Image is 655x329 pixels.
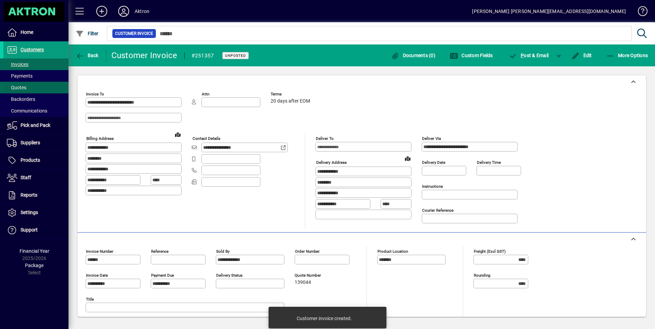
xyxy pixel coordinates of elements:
span: Filter [76,31,99,36]
span: Pick and Pack [21,122,50,128]
button: Filter [74,27,100,40]
a: Invoices [3,58,69,70]
span: Unposted [225,53,246,58]
mat-label: Invoice date [86,273,108,278]
mat-label: Invoice To [86,92,104,96]
span: Products [21,157,40,163]
div: Customer invoice created. [297,315,352,322]
mat-label: Instructions [422,184,443,189]
a: Staff [3,169,69,186]
span: Home [21,29,33,35]
span: Backorders [7,96,35,102]
span: 20 days after EOM [271,98,310,104]
span: Payments [7,73,33,79]
a: Knowledge Base [633,1,646,24]
span: P [521,53,524,58]
span: Support [21,227,38,233]
mat-label: Product location [378,249,408,254]
span: More Options [606,53,648,58]
mat-label: Deliver via [422,136,441,141]
mat-label: Delivery status [216,273,243,278]
span: Terms [271,92,312,96]
span: Suppliers [21,140,40,145]
mat-label: Delivery date [422,160,445,165]
div: Aktron [135,6,149,17]
a: Support [3,222,69,239]
button: Documents (0) [389,49,437,62]
span: Back [76,53,99,58]
span: Communications [7,108,47,114]
a: Reports [3,187,69,204]
mat-label: Freight (excl GST) [474,249,506,254]
div: #251357 [191,50,214,61]
mat-label: Title [86,297,94,302]
div: [PERSON_NAME] [PERSON_NAME][EMAIL_ADDRESS][DOMAIN_NAME] [472,6,626,17]
button: Profile [113,5,135,17]
mat-label: Rounding [474,273,490,278]
a: Payments [3,70,69,82]
button: Custom Fields [448,49,495,62]
mat-label: Sold by [216,249,230,254]
span: Package [25,263,44,268]
a: Settings [3,204,69,221]
span: 139044 [295,280,311,285]
span: ost & Email [509,53,549,58]
span: Invoices [7,62,28,67]
mat-label: Deliver To [316,136,334,141]
span: Customers [21,47,44,52]
span: Customer Invoice [115,30,153,37]
span: Quote number [295,273,336,278]
button: Back [74,49,100,62]
div: Customer Invoice [111,50,177,61]
span: Settings [21,210,38,215]
mat-label: Order number [295,249,320,254]
a: Backorders [3,93,69,105]
mat-label: Attn [202,92,209,96]
span: Reports [21,192,37,198]
span: Documents (0) [391,53,435,58]
button: Add [91,5,113,17]
span: Custom Fields [450,53,493,58]
a: Communications [3,105,69,117]
a: Products [3,152,69,169]
a: Pick and Pack [3,117,69,134]
span: Financial Year [20,248,49,254]
span: Staff [21,175,31,180]
button: More Options [605,49,650,62]
button: Edit [570,49,594,62]
mat-label: Invoice number [86,249,113,254]
span: Quotes [7,85,26,90]
button: Post & Email [506,49,552,62]
a: Home [3,24,69,41]
mat-label: Delivery time [477,160,501,165]
mat-label: Courier Reference [422,208,454,213]
mat-label: Reference [151,249,169,254]
a: Quotes [3,82,69,93]
app-page-header-button: Back [69,49,106,62]
mat-label: Payment due [151,273,174,278]
span: Edit [571,53,592,58]
a: View on map [402,153,413,164]
a: View on map [172,129,183,140]
a: Suppliers [3,134,69,152]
